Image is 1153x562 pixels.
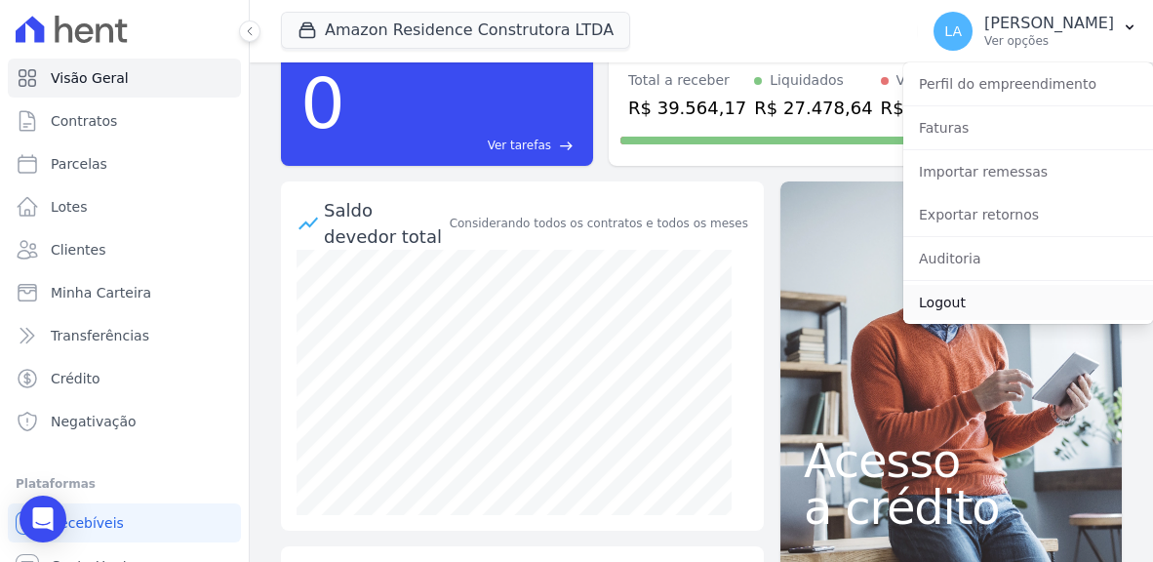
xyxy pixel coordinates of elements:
[450,215,748,232] div: Considerando todos os contratos e todos os meses
[8,59,241,98] a: Visão Geral
[881,95,988,121] div: R$ 6.184,31
[16,472,233,496] div: Plataformas
[51,326,149,345] span: Transferências
[51,111,117,131] span: Contratos
[300,53,345,154] div: 0
[8,359,241,398] a: Crédito
[324,197,446,250] div: Saldo devedor total
[281,12,630,49] button: Amazon Residence Construtora LTDA
[903,66,1153,101] a: Perfil do empreendimento
[628,95,746,121] div: R$ 39.564,17
[353,137,574,154] a: Ver tarefas east
[559,139,574,153] span: east
[8,402,241,441] a: Negativação
[8,101,241,140] a: Contratos
[804,484,1098,531] span: a crédito
[903,154,1153,189] a: Importar remessas
[51,513,124,533] span: Recebíveis
[8,273,241,312] a: Minha Carteira
[804,437,1098,484] span: Acesso
[51,154,107,174] span: Parcelas
[51,68,129,88] span: Visão Geral
[903,241,1153,276] a: Auditoria
[51,240,105,260] span: Clientes
[918,4,1153,59] button: LA [PERSON_NAME] Ver opções
[984,14,1114,33] p: [PERSON_NAME]
[51,369,100,388] span: Crédito
[20,496,66,542] div: Open Intercom Messenger
[8,316,241,355] a: Transferências
[8,144,241,183] a: Parcelas
[628,70,746,91] div: Total a receber
[896,70,957,91] div: Vencidos
[770,70,844,91] div: Liquidados
[903,197,1153,232] a: Exportar retornos
[51,283,151,302] span: Minha Carteira
[8,187,241,226] a: Lotes
[754,95,872,121] div: R$ 27.478,64
[903,285,1153,320] a: Logout
[8,230,241,269] a: Clientes
[984,33,1114,49] p: Ver opções
[51,412,137,431] span: Negativação
[51,197,88,217] span: Lotes
[944,24,962,38] span: LA
[8,503,241,542] a: Recebíveis
[903,110,1153,145] a: Faturas
[488,137,551,154] span: Ver tarefas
